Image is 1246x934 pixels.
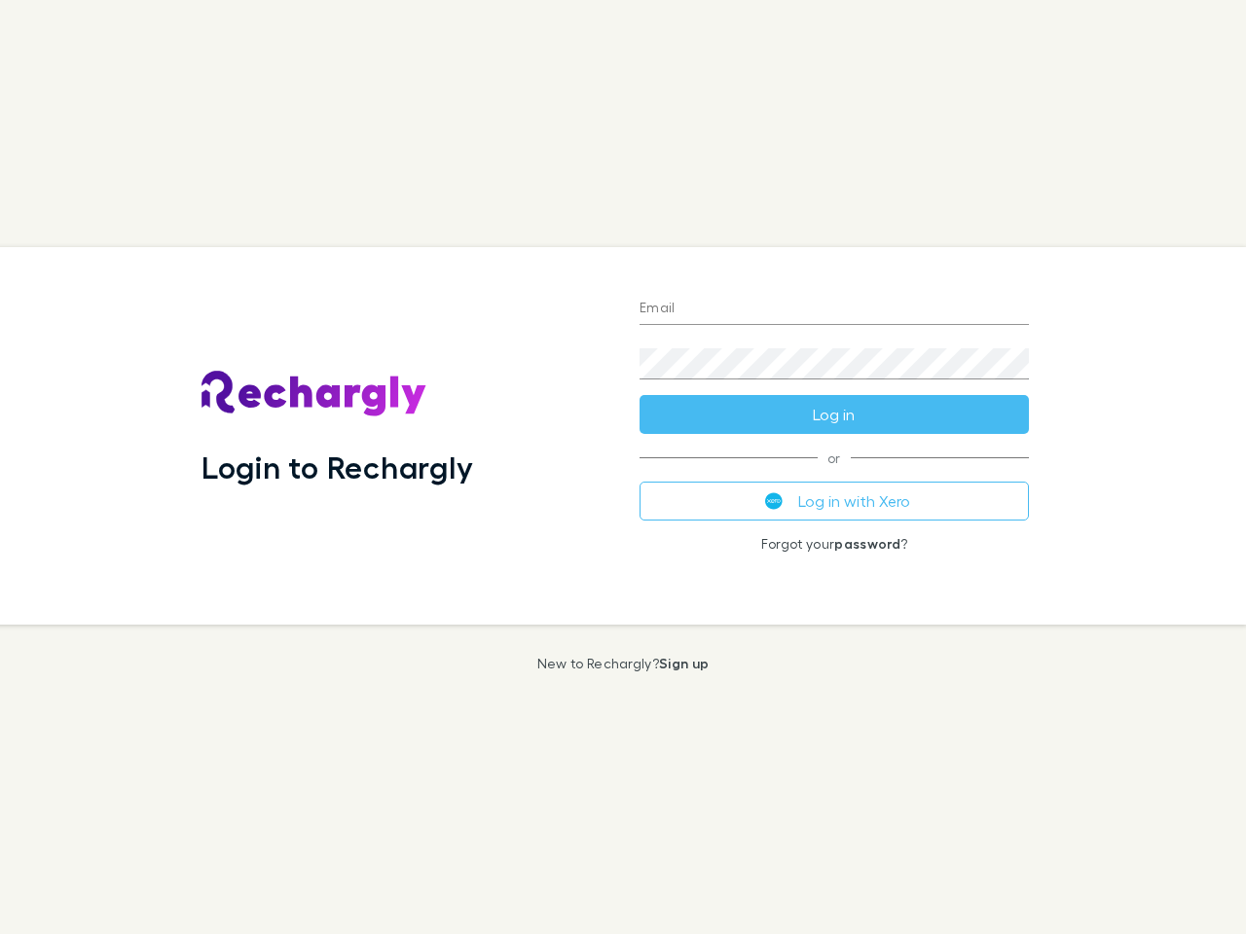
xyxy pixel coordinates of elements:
a: Sign up [659,655,709,671]
button: Log in with Xero [640,482,1029,521]
span: or [640,457,1029,458]
a: password [834,535,900,552]
h1: Login to Rechargly [202,449,473,485]
p: New to Rechargly? [537,656,710,671]
p: Forgot your ? [640,536,1029,552]
img: Xero's logo [765,492,783,510]
button: Log in [640,395,1029,434]
img: Rechargly's Logo [202,371,427,417]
